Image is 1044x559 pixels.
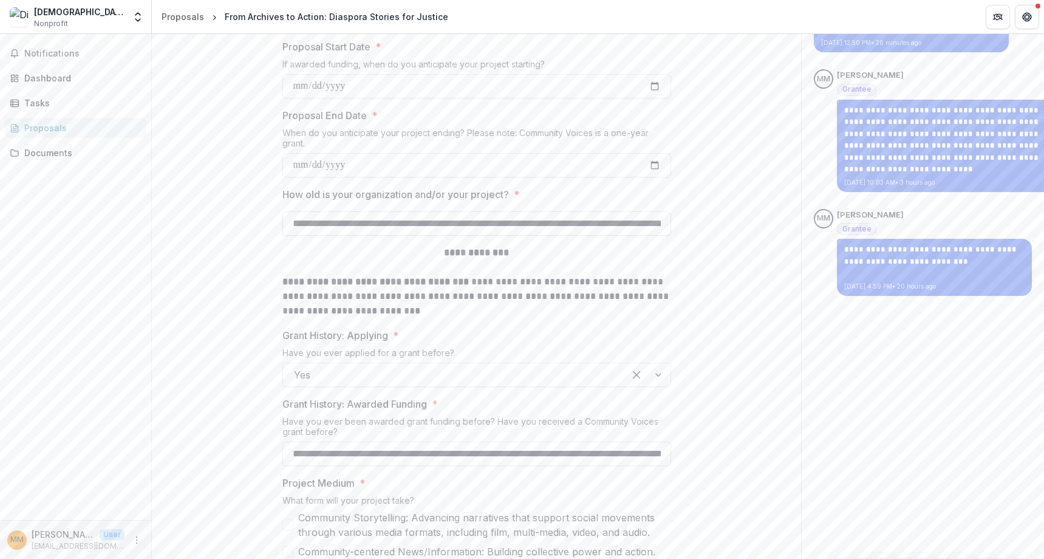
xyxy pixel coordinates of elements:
p: User [100,529,125,540]
a: Proposals [157,8,209,26]
p: Grant History: Awarded Funding [282,397,427,411]
span: Grantee [842,225,872,233]
div: [DEMOGRAPHIC_DATA] Story Center [34,5,125,18]
a: Documents [5,143,146,163]
a: Dashboard [5,68,146,88]
p: Project Medium [282,476,355,490]
p: [EMAIL_ADDRESS][DOMAIN_NAME] [32,541,125,552]
div: Documents [24,146,137,159]
p: [DATE] 12:50 PM • 26 minutes ago [821,38,1001,47]
p: [PERSON_NAME] [837,69,904,81]
div: From Archives to Action: Diaspora Stories for Justice [225,10,448,23]
div: Tasks [24,97,137,109]
button: Open entity switcher [129,5,146,29]
div: Dashboard [24,72,137,84]
p: Proposal End Date [282,108,367,123]
div: When do you anticipate your project ending? Please note: Community Voices is a one-year grant. [282,128,671,153]
a: Proposals [5,118,146,138]
button: More [129,533,144,547]
div: Monica Montgomery [817,214,830,222]
span: Community-centered News/Information: Building collective power and action. [298,544,655,559]
p: [PERSON_NAME] [837,209,904,221]
a: Tasks [5,93,146,113]
div: If awarded funding, when do you anticipate your project starting? [282,59,671,74]
div: Clear selected options [627,365,646,385]
div: Proposals [162,10,204,23]
button: Partners [986,5,1010,29]
span: Grantee [842,85,872,94]
div: What form will your project take? [282,495,671,510]
img: DiosporaDNA Story Center [10,7,29,27]
p: How old is your organization and/or your project? [282,187,509,202]
button: Notifications [5,44,146,63]
p: [PERSON_NAME] [32,528,95,541]
nav: breadcrumb [157,8,453,26]
span: Nonprofit [34,18,68,29]
span: Community Storytelling: Advancing narratives that support social movements through various media ... [298,510,671,540]
div: Monica Montgomery [817,75,830,83]
div: Monica Montgomery [10,536,24,544]
div: Proposals [24,122,137,134]
p: Proposal Start Date [282,39,370,54]
div: Have you ever applied for a grant before? [282,348,671,363]
p: [DATE] 4:59 PM • 20 hours ago [844,282,1025,291]
div: Have you ever been awarded grant funding before? Have you received a Community Voices grant before? [282,416,671,442]
p: Grant History: Applying [282,328,388,343]
span: Notifications [24,49,142,59]
button: Get Help [1015,5,1039,29]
